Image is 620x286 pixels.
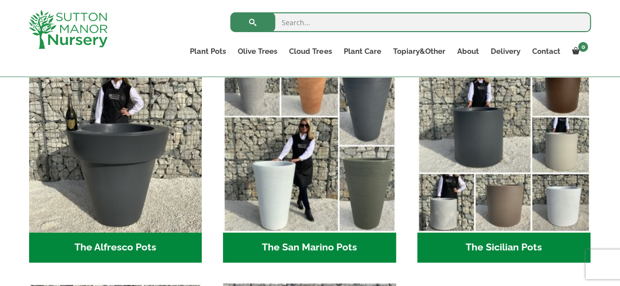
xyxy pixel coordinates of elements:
a: Visit product category The Alfresco Pots [29,59,202,263]
a: Topiary&Other [387,44,451,58]
img: The Sicilian Pots [417,59,590,233]
h2: The Sicilian Pots [417,233,590,263]
a: Plant Pots [184,44,232,58]
a: About [451,44,484,58]
a: Visit product category The San Marino Pots [223,59,396,263]
h2: The Alfresco Pots [29,233,202,263]
a: Visit product category The Sicilian Pots [417,59,590,263]
a: 0 [566,44,591,58]
span: 0 [578,42,588,52]
a: Plant Care [337,44,387,58]
a: Cloud Trees [283,44,337,58]
img: The Alfresco Pots [29,59,202,233]
h2: The San Marino Pots [223,233,396,263]
a: Olive Trees [232,44,283,58]
img: The San Marino Pots [223,59,396,233]
img: logo [29,10,108,49]
a: Delivery [484,44,526,58]
input: Search... [230,12,591,32]
a: Contact [526,44,566,58]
